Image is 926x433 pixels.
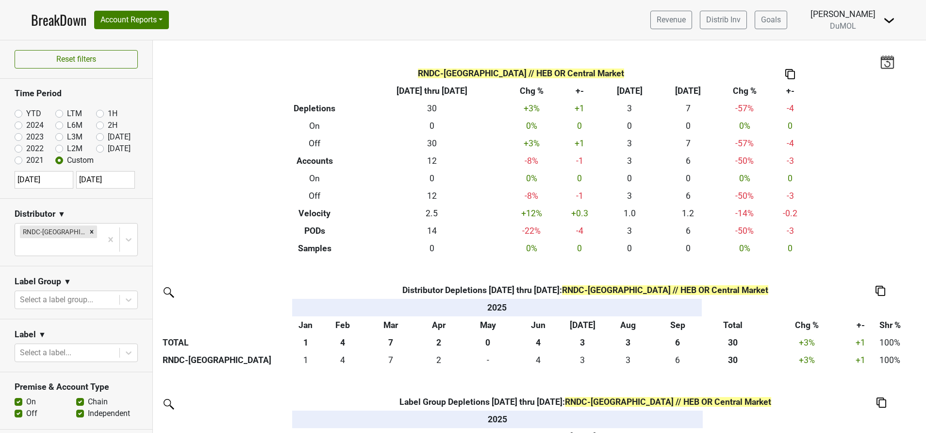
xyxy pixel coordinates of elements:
[772,222,809,240] td: -3
[504,135,559,152] td: +3 %
[772,205,809,222] td: -0.2
[559,222,601,240] td: -4
[76,171,135,189] input: YYYY-MM-DD
[67,108,82,120] label: LTM
[366,334,416,351] th: 7
[359,117,504,135] td: 0
[504,82,559,100] th: Chg %
[659,135,717,152] td: 7
[26,155,44,166] label: 2021
[319,334,366,351] th: 4
[359,240,504,257] td: 0
[322,354,364,366] div: 4
[270,100,360,117] th: Depletions
[717,117,772,135] td: 0 %
[270,205,360,222] th: Velocity
[659,152,717,170] td: 6
[659,82,717,100] th: [DATE]
[15,209,55,219] h3: Distributor
[504,187,559,205] td: -8 %
[830,21,856,31] span: DuMOL
[504,222,559,240] td: -22 %
[702,334,763,351] th: 30
[366,316,416,334] th: Mar: activate to sort column ascending
[772,152,809,170] td: -3
[418,354,459,366] div: 2
[772,100,809,117] td: -4
[359,222,504,240] td: 14
[504,152,559,170] td: -8 %
[702,351,763,369] th: 29.800
[705,354,761,366] div: 30
[700,11,747,29] a: Distrib Inv
[562,285,768,295] span: RNDC-[GEOGRAPHIC_DATA] // HEB OR Central Market
[603,334,653,351] th: 3
[653,316,702,334] th: Sep: activate to sort column ascending
[108,120,117,131] label: 2H
[26,108,41,120] label: YTD
[799,338,815,347] span: +3%
[650,11,692,29] a: Revenue
[292,299,702,316] th: 2025
[772,187,809,205] td: -3
[67,143,83,155] label: L2M
[600,82,659,100] th: [DATE]
[600,187,659,205] td: 3
[26,396,36,408] label: On
[600,170,659,187] td: 0
[810,8,876,20] div: [PERSON_NAME]
[108,131,131,143] label: [DATE]
[67,120,83,131] label: L6M
[656,354,700,366] div: 6
[517,354,560,366] div: 4
[600,240,659,257] td: 0
[20,225,86,238] div: RNDC-[GEOGRAPHIC_DATA]
[464,354,513,366] div: -
[94,11,169,29] button: Account Reports
[514,316,562,334] th: Jun: activate to sort column ascending
[416,334,462,351] th: 2
[26,120,44,131] label: 2024
[559,100,601,117] td: +1
[319,393,852,411] th: Label Group Depletions [DATE] thru [DATE] :
[876,398,886,408] img: Copy to clipboard
[108,143,131,155] label: [DATE]
[870,334,910,351] td: 100%
[292,316,319,334] th: Jan: activate to sort column ascending
[659,205,717,222] td: 1.2
[870,316,910,334] th: Shr %
[870,299,910,316] th: &nbsp;: activate to sort column ascending
[562,316,603,334] th: Jul: activate to sort column ascending
[653,334,702,351] th: 6
[600,152,659,170] td: 3
[785,69,795,79] img: Copy to clipboard
[603,316,653,334] th: Aug: activate to sort column ascending
[659,117,717,135] td: 0
[359,135,504,152] td: 30
[58,208,66,220] span: ▼
[292,334,319,351] th: 1
[659,100,717,117] td: 7
[504,240,559,257] td: 0 %
[359,170,504,187] td: 0
[270,117,360,135] th: On
[514,351,562,369] td: 4
[319,281,851,299] th: Distributor Depletions [DATE] thru [DATE] :
[15,50,138,69] button: Reset filters
[772,240,809,257] td: 0
[416,351,462,369] td: 2
[359,82,504,100] th: [DATE] thru [DATE]
[319,316,366,334] th: Feb: activate to sort column ascending
[462,334,514,351] th: 0
[717,152,772,170] td: -50 %
[292,351,319,369] td: 1
[504,100,559,117] td: +3 %
[603,351,653,369] td: 3
[851,299,870,316] th: &nbsp;: activate to sort column ascending
[559,117,601,135] td: 0
[270,222,360,240] th: PODs
[359,100,504,117] td: 30
[659,222,717,240] td: 6
[270,135,360,152] th: Off
[659,187,717,205] td: 6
